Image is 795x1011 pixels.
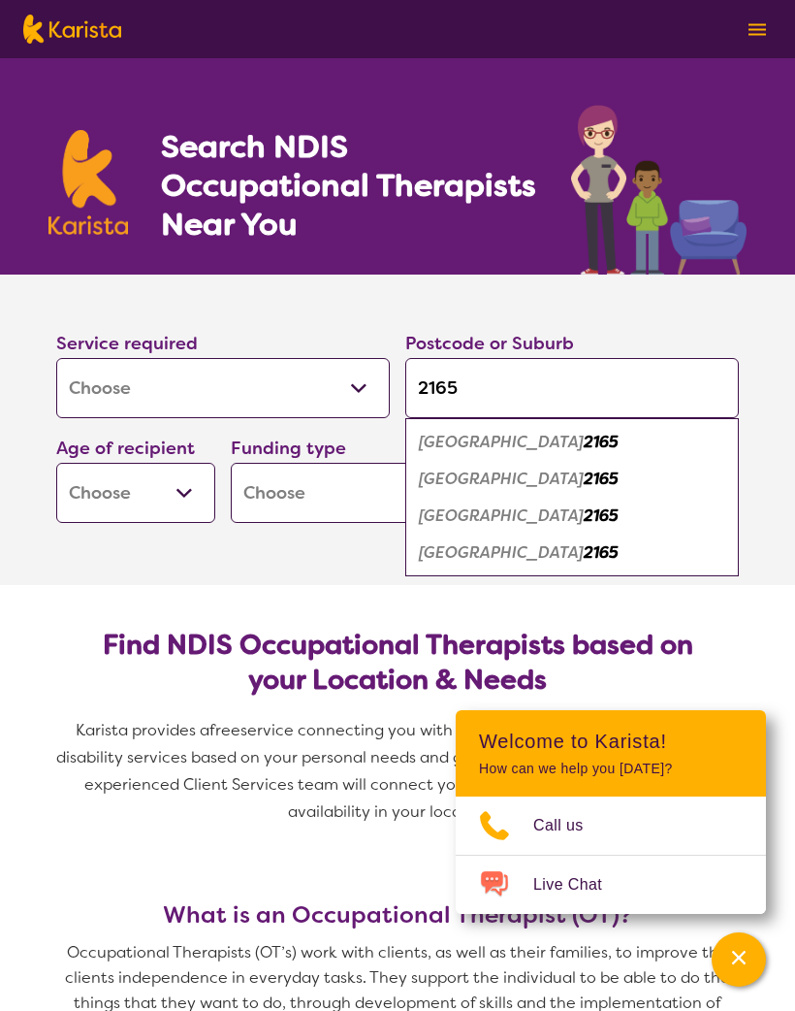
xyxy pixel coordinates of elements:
div: Fairfield East 2165 [415,461,729,498]
em: 2165 [584,469,619,489]
div: Fairfield Heights 2165 [415,498,729,535]
span: Call us [533,811,607,840]
label: Postcode or Suburb [405,332,574,355]
em: [GEOGRAPHIC_DATA] [419,432,584,452]
span: free [209,720,240,740]
em: 2165 [584,505,619,526]
img: Karista logo [48,130,128,235]
em: [GEOGRAPHIC_DATA] [419,469,584,489]
em: [GEOGRAPHIC_DATA] [419,505,584,526]
em: 2165 [584,432,619,452]
label: Funding type [231,437,346,460]
button: Channel Menu [712,932,766,987]
span: Live Chat [533,870,625,899]
img: occupational-therapy [571,105,747,275]
label: Service required [56,332,198,355]
h2: Welcome to Karista! [479,730,743,753]
img: menu [748,23,766,36]
span: service connecting you with Occupational Therapists and other disability services based on your p... [56,720,743,822]
div: Fairfield 2165 [415,424,729,461]
img: Karista logo [23,15,121,44]
label: Age of recipient [56,437,195,460]
em: [GEOGRAPHIC_DATA] [419,542,584,563]
span: Karista provides a [76,720,209,740]
h3: What is an Occupational Therapist (OT)? [48,901,747,929]
em: 2165 [584,542,619,563]
div: Fairfield West 2165 [415,535,729,571]
input: Type [405,358,739,418]
p: How can we help you [DATE]? [479,761,743,777]
h2: Find NDIS Occupational Therapists based on your Location & Needs [72,628,723,698]
ul: Choose channel [456,797,766,914]
div: Channel Menu [456,710,766,914]
h1: Search NDIS Occupational Therapists Near You [161,127,538,244]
